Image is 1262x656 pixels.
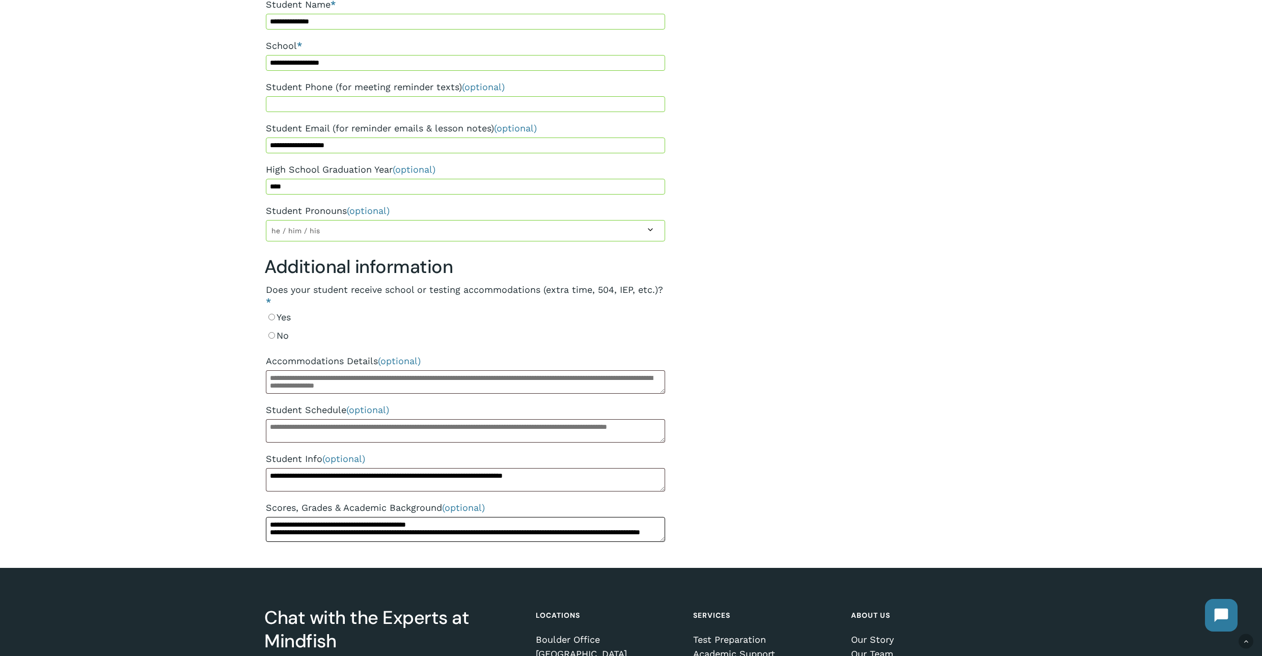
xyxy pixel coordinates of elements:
h4: Services [693,606,836,624]
input: Yes [268,314,275,320]
input: No [268,332,275,339]
span: (optional) [378,356,421,366]
label: Student Phone (for meeting reminder texts) [266,78,665,96]
h4: Locations [536,606,679,624]
legend: Does your student receive school or testing accommodations (extra time, 504, IEP, etc.)? [266,284,665,308]
a: Our Story [851,635,994,645]
h4: About Us [851,606,994,624]
label: Student Pronouns [266,202,665,220]
abbr: required [266,296,271,307]
label: Accommodations Details [266,352,665,370]
a: Test Preparation [693,635,836,645]
label: Scores, Grades & Academic Background [266,499,665,517]
span: (optional) [393,164,435,175]
span: he / him / his [266,220,665,241]
span: (optional) [347,205,390,216]
label: Student Info [266,450,665,468]
label: School [266,37,665,55]
label: Student Schedule [266,401,665,419]
a: Boulder Office [536,635,679,645]
h3: Chat with the Experts at Mindfish [264,606,521,653]
span: (optional) [494,123,537,133]
label: Yes [266,308,665,326]
iframe: Chatbot [1195,589,1248,642]
span: he / him / his [266,223,665,238]
span: (optional) [442,502,485,513]
label: High School Graduation Year [266,160,665,179]
label: No [266,326,665,345]
h3: Additional information [264,255,667,279]
label: Student Email (for reminder emails & lesson notes) [266,119,665,138]
span: (optional) [462,81,505,92]
span: (optional) [346,404,389,415]
span: (optional) [322,453,365,464]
